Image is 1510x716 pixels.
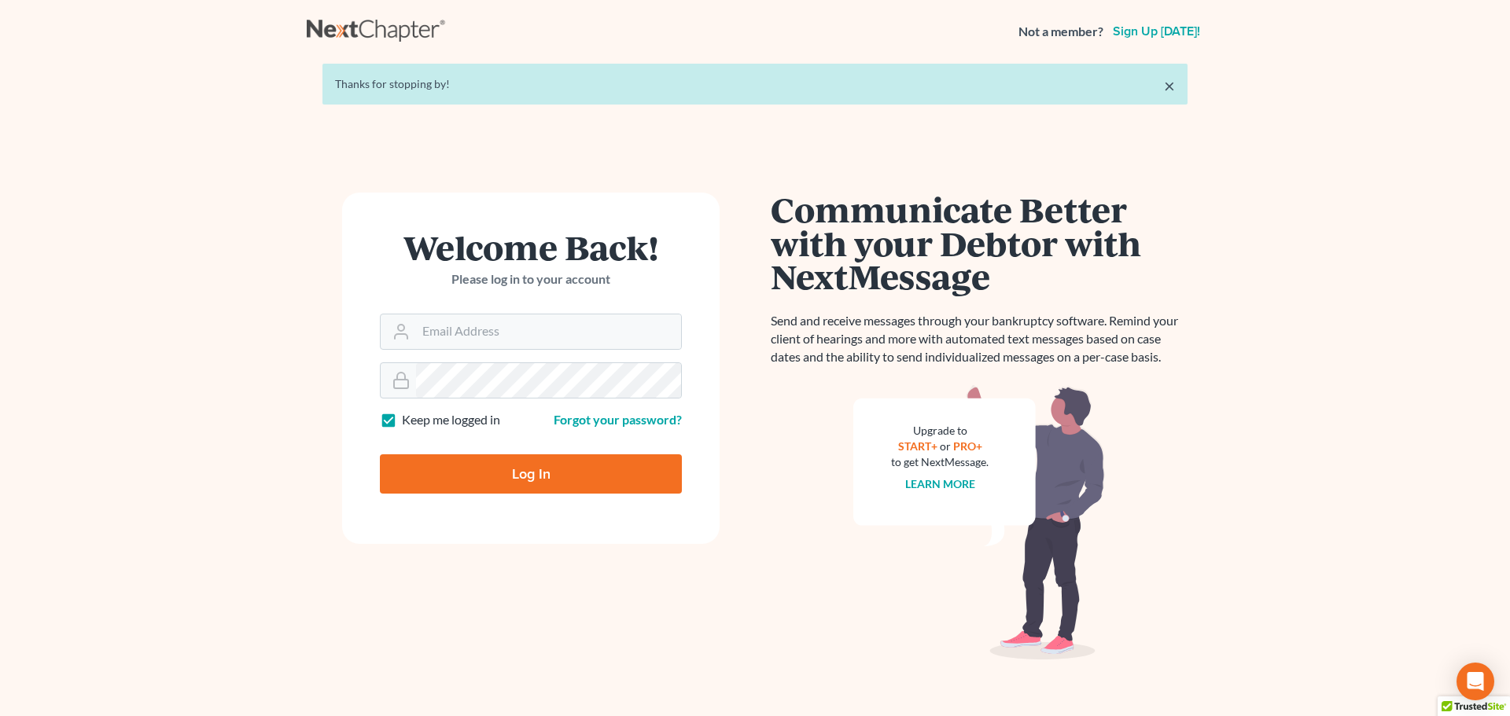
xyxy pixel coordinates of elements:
label: Keep me logged in [402,411,500,429]
img: nextmessage_bg-59042aed3d76b12b5cd301f8e5b87938c9018125f34e5fa2b7a6b67550977c72.svg [853,385,1105,660]
a: × [1164,76,1175,95]
div: Upgrade to [891,423,989,439]
a: Sign up [DATE]! [1110,25,1203,38]
a: PRO+ [953,439,982,453]
a: START+ [898,439,937,453]
a: Learn more [905,477,975,490]
div: to get NextMessage. [891,454,989,470]
input: Email Address [416,314,681,349]
p: Please log in to your account [380,270,682,288]
h1: Welcome Back! [380,230,682,264]
a: Forgot your password? [554,412,682,427]
h1: Communicate Better with your Debtor with NextMessage [771,193,1188,293]
span: or [940,439,951,453]
p: Send and receive messages through your bankruptcy software. Remind your client of hearings and mo... [771,312,1188,366]
div: Open Intercom Messenger [1457,663,1494,700]
input: Log In [380,454,682,494]
strong: Not a member? [1018,23,1103,41]
div: Thanks for stopping by! [335,76,1175,92]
